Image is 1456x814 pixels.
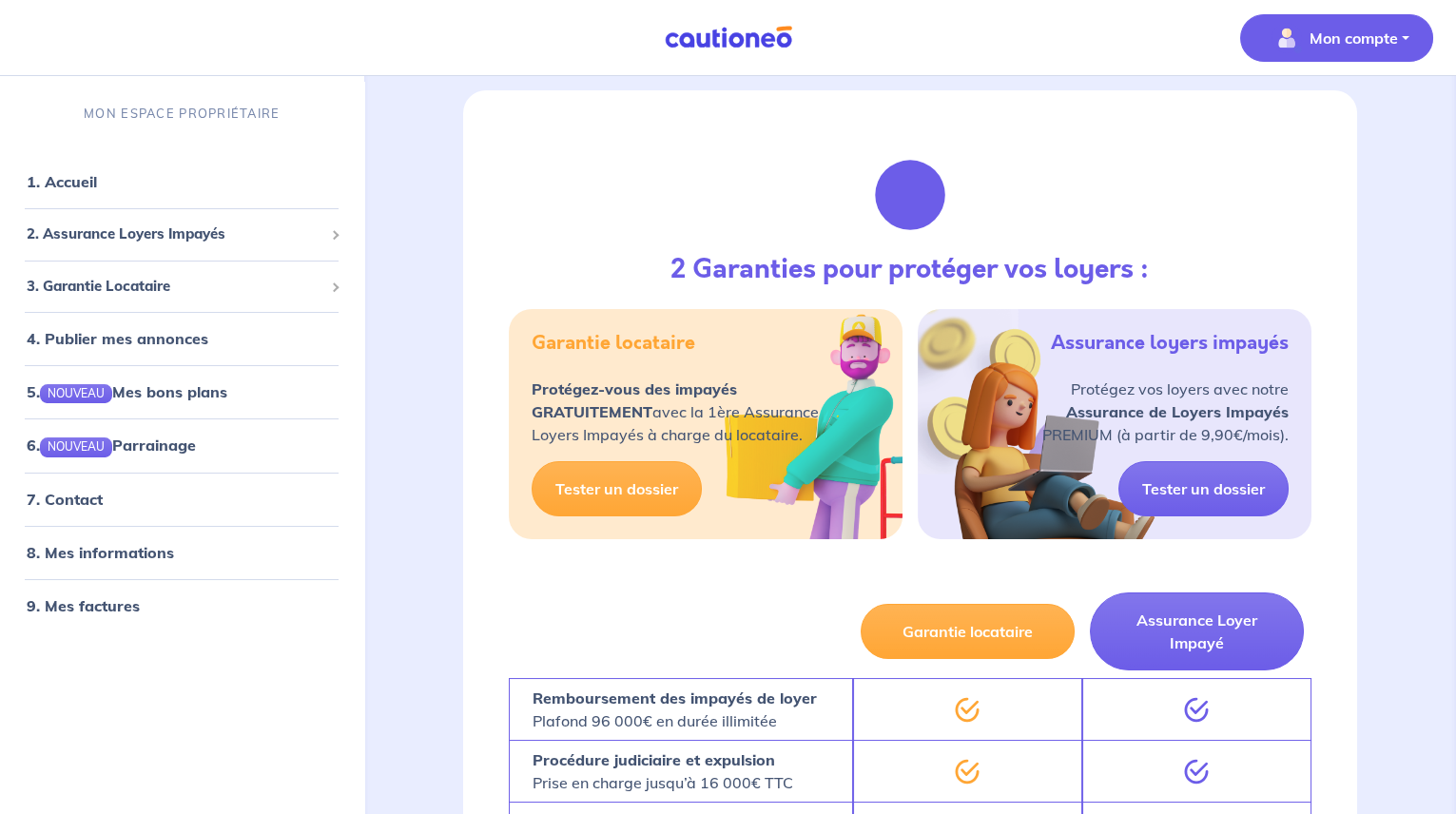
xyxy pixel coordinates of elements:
strong: Assurance de Loyers Impayés [1066,402,1289,421]
a: Tester un dossier [532,461,702,516]
div: 5.NOUVEAUMes bons plans [8,373,357,411]
div: 2. Assurance Loyers Impayés [8,216,357,253]
p: MON ESPACE PROPRIÉTAIRE [84,105,280,123]
img: illu_account_valid_menu.svg [1272,23,1302,53]
a: 5.NOUVEAUMes bons plans [27,382,227,401]
div: 3. Garantie Locataire [8,267,357,304]
h5: Garantie locataire [532,332,695,355]
p: Plafond 96 000€ en durée illimitée [533,687,817,732]
h5: Assurance loyers impayés [1051,332,1289,355]
img: Cautioneo [657,26,800,49]
span: 2. Assurance Loyers Impayés [27,223,323,245]
p: Mon compte [1310,27,1398,49]
div: 7. Contact [8,479,357,517]
strong: Remboursement des impayés de loyer [533,688,817,707]
span: 3. Garantie Locataire [27,275,323,297]
a: 9. Mes factures [27,595,140,614]
div: 8. Mes informations [8,533,357,571]
a: 8. Mes informations [27,542,174,561]
a: Tester un dossier [1118,461,1289,516]
p: Protégez vos loyers avec notre PREMIUM (à partir de 9,90€/mois). [1042,378,1289,446]
div: 9. Mes factures [8,586,357,624]
img: justif-loupe [859,144,961,246]
button: illu_account_valid_menu.svgMon compte [1240,14,1433,62]
strong: Procédure judiciaire et expulsion [533,750,775,769]
a: 6.NOUVEAUParrainage [27,436,196,455]
a: 1. Accueil [27,172,97,191]
div: 1. Accueil [8,163,357,201]
a: 7. Contact [27,489,103,508]
a: 4. Publier mes annonces [27,329,208,348]
p: avec la 1ère Assurance Loyers Impayés à charge du locataire. [532,378,819,446]
h3: 2 Garanties pour protéger vos loyers : [670,254,1149,286]
div: 4. Publier mes annonces [8,320,357,358]
strong: Protégez-vous des impayés GRATUITEMENT [532,379,737,421]
div: 6.NOUVEAUParrainage [8,426,357,464]
button: Garantie locataire [861,604,1075,659]
p: Prise en charge jusqu’à 16 000€ TTC [533,748,793,794]
button: Assurance Loyer Impayé [1090,592,1304,670]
